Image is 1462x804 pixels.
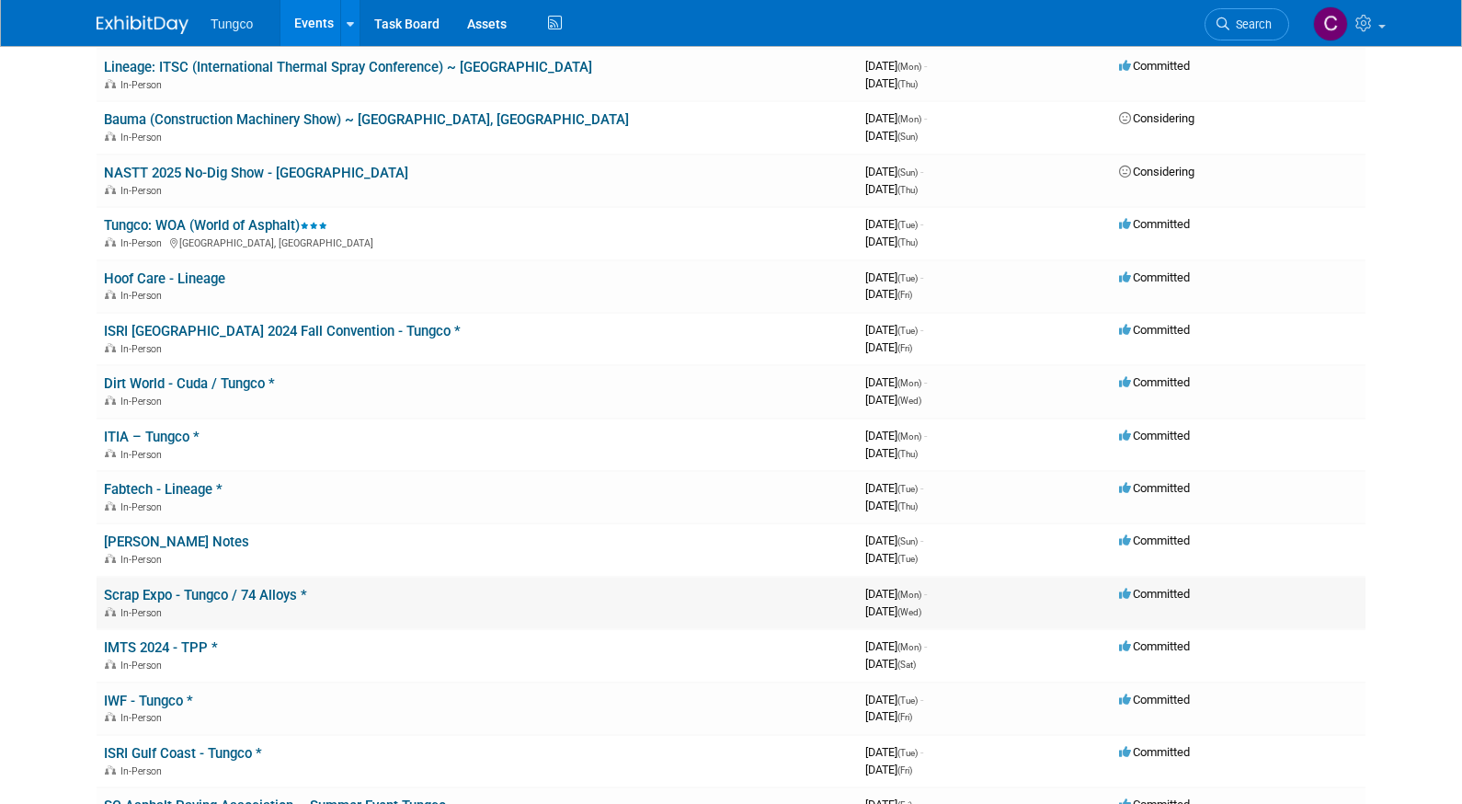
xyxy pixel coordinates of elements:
[104,481,223,498] a: Fabtech - Lineage *
[897,79,918,89] span: (Thu)
[865,604,921,618] span: [DATE]
[105,554,116,563] img: In-Person Event
[897,237,918,247] span: (Thu)
[105,185,116,194] img: In-Person Event
[920,217,923,231] span: -
[104,111,629,128] a: Bauma (Construction Machinery Show) ~ [GEOGRAPHIC_DATA], [GEOGRAPHIC_DATA]
[120,185,167,197] span: In-Person
[1119,217,1190,231] span: Committed
[865,235,918,248] span: [DATE]
[924,59,927,73] span: -
[897,484,918,494] span: (Tue)
[897,748,918,758] span: (Tue)
[897,554,918,564] span: (Tue)
[865,59,927,73] span: [DATE]
[920,270,923,284] span: -
[104,59,592,75] a: Lineage: ITSC (International Thermal Spray Conference) ~ [GEOGRAPHIC_DATA]
[865,763,912,776] span: [DATE]
[1119,534,1190,547] span: Committed
[1313,6,1348,41] img: Chris Capps
[104,375,275,392] a: Dirt World - Cuda / Tungco *
[120,501,167,513] span: In-Person
[865,165,923,178] span: [DATE]
[897,62,921,72] span: (Mon)
[897,114,921,124] span: (Mon)
[865,393,921,407] span: [DATE]
[120,343,167,355] span: In-Person
[865,534,923,547] span: [DATE]
[897,695,918,706] span: (Tue)
[865,111,927,125] span: [DATE]
[1119,693,1190,706] span: Committed
[865,657,916,671] span: [DATE]
[1119,323,1190,337] span: Committed
[105,132,116,141] img: In-Person Event
[897,449,918,459] span: (Thu)
[104,534,249,550] a: [PERSON_NAME] Notes
[920,693,923,706] span: -
[120,396,167,408] span: In-Person
[105,237,116,247] img: In-Person Event
[924,429,927,442] span: -
[105,501,116,511] img: In-Person Event
[865,481,923,495] span: [DATE]
[897,590,921,600] span: (Mon)
[1229,17,1272,31] span: Search
[897,660,916,670] span: (Sat)
[920,323,923,337] span: -
[120,765,167,777] span: In-Person
[1119,375,1190,389] span: Committed
[897,431,921,442] span: (Mon)
[897,326,918,336] span: (Tue)
[865,340,912,354] span: [DATE]
[865,639,927,653] span: [DATE]
[897,642,921,652] span: (Mon)
[105,712,116,721] img: In-Person Event
[920,534,923,547] span: -
[104,693,193,709] a: IWF - Tungco *
[1119,481,1190,495] span: Committed
[1119,429,1190,442] span: Committed
[924,587,927,601] span: -
[865,709,912,723] span: [DATE]
[1119,587,1190,601] span: Committed
[865,745,923,759] span: [DATE]
[924,639,927,653] span: -
[105,396,116,405] img: In-Person Event
[897,607,921,617] span: (Wed)
[105,765,116,775] img: In-Person Event
[897,396,921,406] span: (Wed)
[1119,165,1194,178] span: Considering
[104,429,200,445] a: ITIA – Tungco *
[920,481,923,495] span: -
[865,217,923,231] span: [DATE]
[865,429,927,442] span: [DATE]
[924,375,927,389] span: -
[1119,745,1190,759] span: Committed
[865,76,918,90] span: [DATE]
[120,237,167,249] span: In-Person
[865,287,912,301] span: [DATE]
[105,607,116,616] img: In-Person Event
[865,129,918,143] span: [DATE]
[897,220,918,230] span: (Tue)
[105,343,116,352] img: In-Person Event
[104,639,218,656] a: IMTS 2024 - TPP *
[120,290,167,302] span: In-Person
[897,378,921,388] span: (Mon)
[120,79,167,91] span: In-Person
[920,745,923,759] span: -
[865,446,918,460] span: [DATE]
[865,323,923,337] span: [DATE]
[865,182,918,196] span: [DATE]
[104,217,327,234] a: Tungco: WOA (World of Asphalt)
[105,79,116,88] img: In-Person Event
[1205,8,1289,40] a: Search
[865,587,927,601] span: [DATE]
[924,111,927,125] span: -
[865,375,927,389] span: [DATE]
[104,235,851,249] div: [GEOGRAPHIC_DATA], [GEOGRAPHIC_DATA]
[120,660,167,672] span: In-Person
[897,712,912,722] span: (Fri)
[897,185,918,195] span: (Thu)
